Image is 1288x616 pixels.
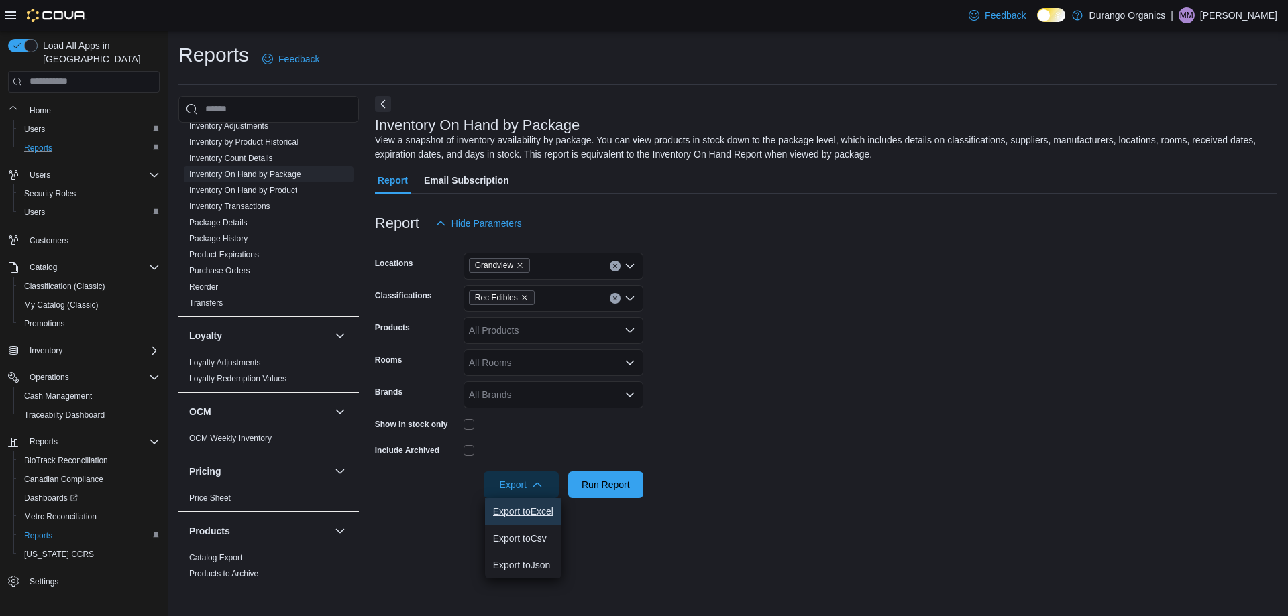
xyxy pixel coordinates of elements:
h3: Products [189,524,230,538]
div: Pricing [178,490,359,511]
button: Settings [3,572,165,591]
label: Locations [375,258,413,269]
button: Home [3,101,165,120]
button: Cash Management [13,387,165,406]
a: Purchase Orders [189,266,250,275]
span: Operations [24,369,160,385]
span: Inventory [24,343,160,359]
a: Product Expirations [189,250,259,259]
button: Inventory [24,343,68,359]
span: Users [24,207,45,218]
span: Home [30,105,51,116]
button: Catalog [3,258,165,277]
span: Canadian Compliance [19,471,160,487]
span: Package Details [189,217,248,228]
h3: Pricing [189,465,221,478]
button: Export toCsv [485,525,561,552]
span: Dashboards [19,490,160,506]
button: Users [13,120,165,139]
button: Loyalty [332,328,348,344]
h3: Report [375,215,419,231]
span: Inventory by Product Historical [189,137,299,147]
p: [PERSON_NAME] [1200,7,1277,23]
span: Security Roles [19,186,160,202]
span: Users [19,204,160,221]
button: Open list of options [625,261,635,271]
a: Inventory Transactions [189,202,270,211]
button: Operations [3,368,165,387]
a: Feedback [963,2,1031,29]
a: Reports [19,140,58,156]
span: Customers [30,235,68,246]
a: Dashboards [19,490,83,506]
p: Durango Organics [1089,7,1166,23]
button: Security Roles [13,184,165,203]
label: Classifications [375,290,432,301]
span: Products to Archive [189,568,258,579]
span: Transfers [189,298,223,308]
button: [US_STATE] CCRS [13,545,165,564]
button: Promotions [13,314,165,333]
span: Settings [24,573,160,590]
a: Canadian Compliance [19,471,109,487]
span: Catalog Export [189,552,242,563]
a: Reorder [189,282,218,292]
span: Metrc Reconciliation [19,509,160,525]
button: My Catalog (Classic) [13,296,165,314]
span: Settings [30,576,58,587]
span: Reports [19,528,160,544]
span: Security Roles [24,188,76,199]
span: MM [1180,7,1193,23]
span: Load All Apps in [GEOGRAPHIC_DATA] [38,39,160,66]
span: BioTrack Reconciliation [19,452,160,469]
a: Reports [19,528,58,544]
span: Metrc Reconciliation [24,511,97,522]
a: Inventory Adjustments [189,121,268,131]
button: Operations [24,369,74,385]
span: Rec Edibles [469,290,535,305]
button: Pricing [332,463,348,479]
label: Brands [375,387,402,397]
span: Cash Management [19,388,160,404]
span: Inventory [30,345,62,356]
a: BioTrack Reconciliation [19,452,113,469]
a: Transfers [189,298,223,308]
span: Reports [24,143,52,153]
span: Classification (Classic) [19,278,160,294]
span: Inventory Transactions [189,201,270,212]
span: Export to Excel [493,506,553,517]
button: Pricing [189,465,329,478]
a: Package Details [189,218,248,227]
span: Email Subscription [424,167,509,194]
a: Feedback [257,46,325,72]
a: Loyalty Adjustments [189,358,261,367]
h3: OCM [189,405,211,418]
span: Catalog [24,259,160,275]
a: Loyalty Redemption Values [189,374,286,383]
a: Users [19,121,50,137]
button: Users [3,166,165,184]
span: My Catalog (Classic) [19,297,160,313]
span: Promotions [19,316,160,332]
span: BioTrack Reconciliation [24,455,108,466]
span: Feedback [278,52,319,66]
span: Export to Json [493,560,553,570]
p: | [1171,7,1173,23]
a: Promotions [19,316,70,332]
button: Open list of options [625,293,635,304]
button: Catalog [24,259,62,275]
button: OCM [189,405,329,418]
label: Rooms [375,355,402,365]
input: Dark Mode [1037,8,1065,22]
button: Run Report [568,471,643,498]
span: Home [24,102,160,119]
a: Inventory On Hand by Package [189,170,301,179]
button: Open list of options [625,325,635,336]
span: Inventory On Hand by Package [189,169,301,180]
a: Products to Archive [189,569,258,578]
span: Run Report [582,478,630,491]
span: Dark Mode [1037,22,1038,23]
